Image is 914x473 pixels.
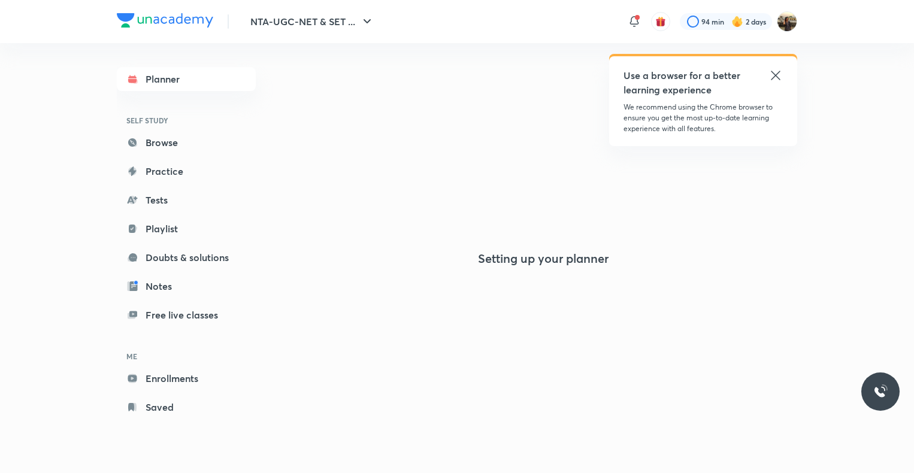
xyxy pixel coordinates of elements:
a: Free live classes [117,303,256,327]
a: Planner [117,67,256,91]
a: Enrollments [117,366,256,390]
h6: SELF STUDY [117,110,256,131]
a: Saved [117,395,256,419]
img: ttu [873,384,888,399]
h5: Use a browser for a better learning experience [624,68,743,97]
a: Tests [117,188,256,212]
img: Soumya singh [777,11,797,32]
button: avatar [651,12,670,31]
h4: Setting up your planner [478,251,609,266]
p: We recommend using the Chrome browser to ensure you get the most up-to-date learning experience w... [624,102,783,134]
a: Doubts & solutions [117,245,256,269]
a: Notes [117,274,256,298]
img: streak [731,16,743,28]
a: Company Logo [117,13,213,31]
a: Practice [117,159,256,183]
a: Browse [117,131,256,154]
button: NTA-UGC-NET & SET ... [243,10,382,34]
h6: ME [117,346,256,366]
img: Company Logo [117,13,213,28]
img: avatar [655,16,666,27]
a: Playlist [117,217,256,241]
